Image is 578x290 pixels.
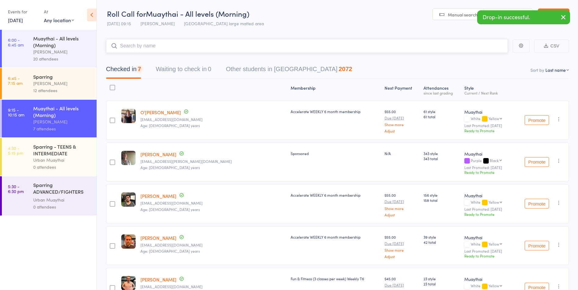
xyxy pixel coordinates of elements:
[291,151,380,156] div: Sponsored
[140,20,175,26] span: [PERSON_NAME]
[33,164,91,171] div: 0 attendees
[33,181,91,196] div: Sparring ADVANCED/FIGHTERS (Invite only)
[44,17,74,23] div: Any location
[538,9,569,21] a: Exit roll call
[2,100,97,137] a: 9:15 -10:15 amMuaythai - All levels (Morning)[PERSON_NAME]7 attendees
[140,243,286,247] small: jackuszanie@gmail.com
[291,234,380,240] div: Accelerate WEEKLY 6 month membership
[8,37,24,47] time: 6:00 - 6:45 am
[385,241,419,246] small: Due [DATE]
[488,200,499,204] div: Yellow
[424,276,459,281] span: 23 style
[464,123,511,128] small: Last Promoted: [DATE]
[464,284,511,289] div: White
[385,109,419,133] div: $55.00
[121,234,136,249] img: image1751339598.png
[184,20,264,26] span: [GEOGRAPHIC_DATA] large matted area
[2,30,97,67] a: 6:00 -6:45 amMuaythai - All levels (Morning)[PERSON_NAME]20 attendees
[464,165,511,170] small: Last Promoted: [DATE]
[107,9,146,19] span: Roll Call for
[33,55,91,62] div: 20 attendees
[291,276,380,281] div: Fun & Fitness (3 classes per week) Weekly T6
[146,9,249,19] span: Muaythai - All levels (Morning)
[33,80,91,87] div: [PERSON_NAME]
[8,7,38,17] div: Events for
[121,109,136,123] img: image1746578423.png
[8,184,24,194] time: 5:30 - 6:30 pm
[385,234,419,258] div: $55.00
[525,241,549,250] button: Promote
[534,40,569,53] button: CSV
[140,201,286,205] small: joagutierrezr93@gmail.com
[140,207,200,212] span: Age: [DEMOGRAPHIC_DATA] years
[106,63,141,79] button: Checked in7
[385,129,419,133] a: Adjust
[525,115,549,125] button: Promote
[464,170,511,175] div: Ready to Promote
[464,253,511,258] div: Ready to Promote
[464,249,511,253] small: Last Promoted: [DATE]
[464,200,511,205] div: White
[477,10,570,24] div: Drop-in successful.
[33,143,91,157] div: Sparring - TEENS & INTERMEDIATE
[140,123,200,128] span: Age: [DEMOGRAPHIC_DATA] years
[106,39,508,53] input: Search by name
[385,116,419,120] small: Due [DATE]
[140,285,286,289] small: patrick_kanz@gmx.de
[424,192,459,198] span: 156 style
[464,207,511,211] small: Last Promoted: [DATE]
[490,158,499,162] div: Black
[424,198,459,203] span: 158 total
[33,157,91,164] div: Urban Muaythai
[385,206,419,210] a: Show more
[140,235,176,241] a: [PERSON_NAME]
[8,146,23,155] time: 4:30 - 5:15 pm
[44,7,74,17] div: At
[385,151,419,156] div: N/A
[140,151,176,157] a: [PERSON_NAME]
[464,128,511,133] div: Ready to Promote
[140,117,286,122] small: Shabbiebayne2005@gmail.com
[156,63,211,79] button: Waiting to check in0
[448,12,477,18] span: Manual search
[385,283,419,287] small: Due [DATE]
[424,114,459,119] span: 61 total
[525,199,549,209] button: Promote
[385,254,419,258] a: Adjust
[424,91,459,95] div: since last grading
[525,157,549,167] button: Promote
[464,116,511,122] div: White
[2,176,97,216] a: 5:30 -6:30 pmSparring ADVANCED/FIGHTERS (Invite only)Urban Muaythai0 attendees
[424,240,459,245] span: 42 total
[121,192,136,207] img: image1707092030.png
[33,118,91,125] div: [PERSON_NAME]
[140,276,176,283] a: [PERSON_NAME]
[33,105,91,118] div: Muaythai - All levels (Morning)
[488,242,499,246] div: Yellow
[424,234,459,240] span: 39 style
[424,109,459,114] span: 61 style
[462,82,513,98] div: Style
[464,276,511,282] div: Muaythai
[488,284,499,288] div: Yellow
[464,151,511,157] div: Muaythai
[140,109,181,116] a: O'[PERSON_NAME]
[226,63,352,79] button: Other students in [GEOGRAPHIC_DATA]2072
[291,192,380,198] div: Accelerate WEEKLY 6 month membership
[121,151,136,165] img: image1609650264.png
[385,192,419,216] div: $55.00
[8,107,24,117] time: 9:15 - 10:15 am
[421,82,462,98] div: Atten­dances
[33,203,91,210] div: 0 attendees
[33,87,91,94] div: 12 attendees
[385,248,419,252] a: Show more
[385,213,419,217] a: Adjust
[33,35,91,48] div: Muaythai - All levels (Morning)
[464,109,511,115] div: Muaythai
[530,67,544,73] label: Sort by
[424,156,459,161] span: 343 total
[288,82,382,98] div: Membership
[2,138,97,176] a: 4:30 -5:15 pmSparring - TEENS & INTERMEDIATEUrban Muaythai0 attendees
[33,196,91,203] div: Urban Muaythai
[33,48,91,55] div: [PERSON_NAME]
